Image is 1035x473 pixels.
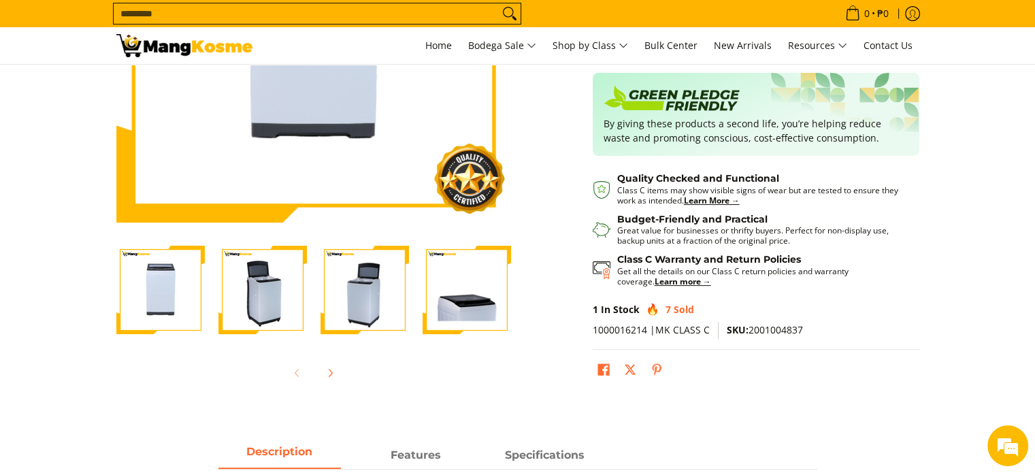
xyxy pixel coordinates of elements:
span: Sold [674,303,694,316]
a: Learn more → [655,276,711,287]
span: 2001004837 [727,323,803,336]
span: Bulk Center [644,39,697,52]
p: By giving these products a second life, you’re helping reduce waste and promoting conscious, cost... [604,116,908,145]
textarea: Type your message and hit 'Enter' [7,323,259,370]
p: Class C items may show visible signs of wear but are tested to ensure they work as intended. [617,185,906,206]
a: Contact Us [857,27,919,64]
span: 1000016214 |MK CLASS C [593,323,710,336]
img: Condura 7.5 KG Top Load Washing Machine (Class C)-4 [423,246,511,334]
a: Bodega Sale [461,27,543,64]
span: Home [425,39,452,52]
a: Bulk Center [638,27,704,64]
a: Shop by Class [546,27,635,64]
img: Condura 7.5 KG Top Load Washing Machine (Class C)-2 [218,246,307,334]
span: 7 [666,303,671,316]
div: Chat with us now [71,76,229,94]
span: ₱0 [875,9,891,18]
strong: Features [391,448,441,461]
a: Resources [781,27,854,64]
strong: Budget-Friendly and Practical [617,213,768,225]
a: Description 1 [355,443,477,469]
span: Contact Us [864,39,913,52]
span: In Stock [601,303,640,316]
span: • [841,6,893,21]
nav: Main Menu [266,27,919,64]
span: We're online! [79,147,188,284]
a: New Arrivals [707,27,778,64]
span: Resources [788,37,847,54]
a: Description [218,443,341,469]
a: Home [418,27,459,64]
strong: Class C Warranty and Return Policies [617,253,801,265]
span: SKU: [727,323,749,336]
span: Shop by Class [553,37,628,54]
a: Pin on Pinterest [647,360,666,383]
span: Bodega Sale [468,37,536,54]
a: Description 2 [484,443,606,469]
img: condura-7.5kg-topload-non-inverter-washing-machine-class-c-full-view-mang-kosme [116,246,205,334]
div: Minimize live chat window [223,7,256,39]
span: Description [218,443,341,468]
p: Great value for businesses or thrifty buyers. Perfect for non-display use, backup units at a frac... [617,225,906,246]
button: Search [499,3,521,24]
span: 1 [593,303,598,316]
span: New Arrivals [714,39,772,52]
img: Condura 7.5 KG Top Load Washing Machine (Class C)-3 [321,246,409,334]
a: Share on Facebook [594,360,613,383]
span: 0 [862,9,872,18]
button: Next [315,358,345,388]
strong: Specifications [505,448,585,461]
strong: Quality Checked and Functional [617,172,779,184]
a: Post on X [621,360,640,383]
a: Learn More → [684,195,740,206]
img: BUY THIS TODAY! Condura 7.5 KG Washing Machine (Class C) l Mang Kosme [116,34,252,57]
p: Get all the details on our Class C return policies and warranty coverage. [617,266,906,287]
img: Badge sustainability green pledge friendly [604,84,740,116]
